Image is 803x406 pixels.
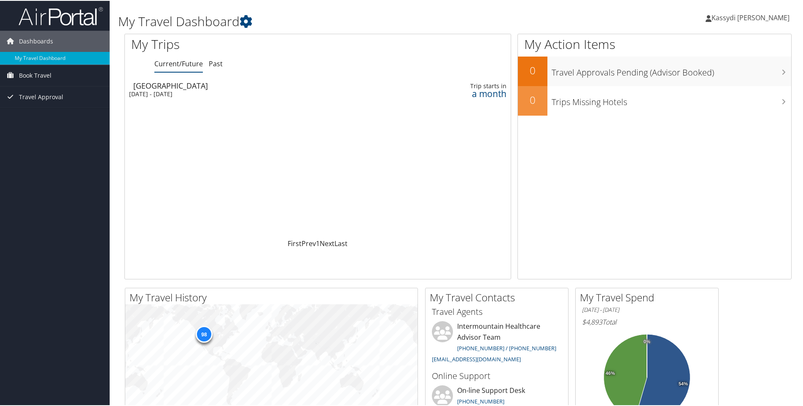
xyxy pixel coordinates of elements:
span: Dashboards [19,30,53,51]
a: Kassydi [PERSON_NAME] [706,4,798,30]
h3: Travel Agents [432,305,562,317]
h3: Travel Approvals Pending (Advisor Booked) [552,62,791,78]
tspan: 46% [606,370,615,375]
h1: My Travel Dashboard [118,12,571,30]
h6: Total [582,317,712,326]
h1: My Trips [131,35,344,52]
li: Intermountain Healthcare Advisor Team [428,320,566,365]
a: Prev [302,238,316,247]
h2: My Travel History [129,290,418,304]
tspan: 54% [679,381,688,386]
span: Travel Approval [19,86,63,107]
a: First [288,238,302,247]
div: [DATE] - [DATE] [129,89,362,97]
div: Trip starts in [416,81,506,89]
h3: Trips Missing Hotels [552,91,791,107]
h2: 0 [518,62,547,77]
h2: My Travel Spend [580,290,718,304]
h1: My Action Items [518,35,791,52]
a: 1 [316,238,320,247]
a: Past [209,58,223,68]
span: Kassydi [PERSON_NAME] [711,12,790,22]
a: 0Trips Missing Hotels [518,85,791,115]
div: [GEOGRAPHIC_DATA] [133,81,366,89]
a: Current/Future [154,58,203,68]
h6: [DATE] - [DATE] [582,305,712,313]
tspan: 0% [644,338,650,344]
a: [PHONE_NUMBER] / [PHONE_NUMBER] [457,344,556,351]
a: Next [320,238,334,247]
img: airportal-logo.png [19,5,103,25]
h3: Online Support [432,369,562,381]
a: Last [334,238,348,247]
a: [PHONE_NUMBER] [457,397,504,404]
span: Book Travel [19,64,51,85]
a: 0Travel Approvals Pending (Advisor Booked) [518,56,791,85]
span: $4,893 [582,317,602,326]
h2: My Travel Contacts [430,290,568,304]
a: [EMAIL_ADDRESS][DOMAIN_NAME] [432,355,521,362]
h2: 0 [518,92,547,106]
div: a month [416,89,506,97]
div: 98 [196,325,213,342]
